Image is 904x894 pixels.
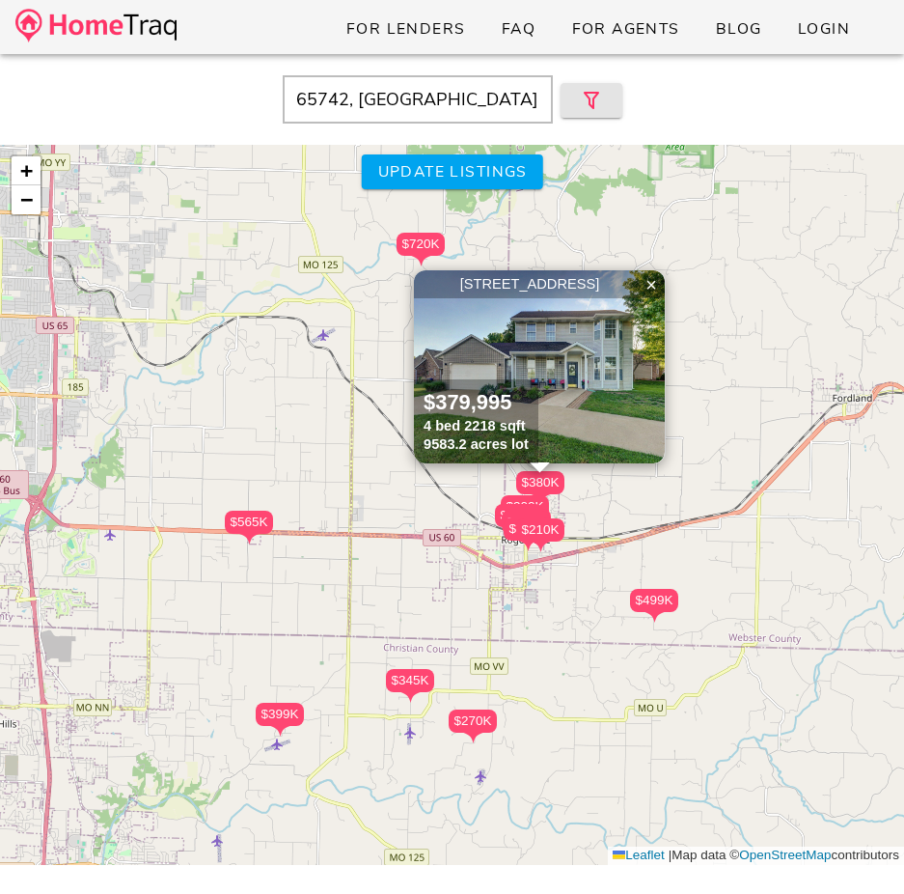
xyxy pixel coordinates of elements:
div: [STREET_ADDRESS] [419,275,660,293]
div: $720K [397,233,445,266]
div: $300K [501,495,549,518]
span: × [645,274,657,295]
a: Leaflet [613,848,665,862]
span: For Lenders [345,18,466,40]
div: $380K [516,471,564,505]
div: Map data © contributors [608,847,904,865]
div: $465K [503,509,551,543]
span: Update listings [376,161,527,182]
a: Blog [699,12,778,46]
div: $245K [495,504,543,538]
img: triPin.png [239,534,260,545]
div: 9583.2 acres lot [424,435,529,454]
a: For Lenders [330,12,481,46]
img: triPin.png [463,733,483,743]
iframe: Chat Widget [808,801,904,894]
div: $300K [501,495,549,529]
a: FAQ [485,12,552,46]
div: $199K [504,517,552,541]
div: $270K [449,710,497,743]
div: $345K [386,669,434,692]
img: triPin.png [531,542,551,552]
img: 1.jpg [414,270,665,463]
div: $345K [386,669,434,703]
a: [STREET_ADDRESS] $379,995 4 bed 2218 sqft 9583.2 acres lot [414,270,666,463]
a: Zoom in [12,156,41,185]
img: triPin.png [270,726,290,737]
div: 4 bed 2218 sqft [424,417,529,435]
div: $210K [516,518,564,552]
span: + [20,158,33,182]
img: triPin.png [411,256,431,266]
div: $465K [503,509,551,532]
span: Login [797,18,850,40]
div: $565K [225,511,273,545]
div: $499K [630,589,678,612]
span: | [669,848,672,862]
a: For Agents [555,12,695,46]
div: $499K [630,589,678,623]
a: Close popup [637,270,666,299]
div: $245K [495,504,543,527]
div: $270K [449,710,497,733]
a: Login [781,12,865,46]
div: $565K [225,511,273,534]
div: $720K [397,233,445,256]
span: − [20,187,33,211]
span: For Agents [570,18,679,40]
div: $260K [502,511,550,534]
a: Zoom out [12,185,41,214]
div: $210K [516,518,564,542]
img: triPin.png [400,692,421,703]
img: triPin.png [644,612,665,623]
div: $199K [504,517,552,551]
div: $399K [256,703,304,737]
a: OpenStreetMap [739,848,831,862]
img: desktop-logo.34a1112.png [15,9,177,42]
div: $380K [516,471,564,494]
button: Update listings [361,154,542,189]
div: $399K [256,703,304,726]
span: Blog [715,18,762,40]
input: Enter Your Address, Zipcode or City & State [283,75,553,124]
div: $379,995 [424,389,529,417]
div: $260K [502,511,550,545]
span: FAQ [501,18,536,40]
